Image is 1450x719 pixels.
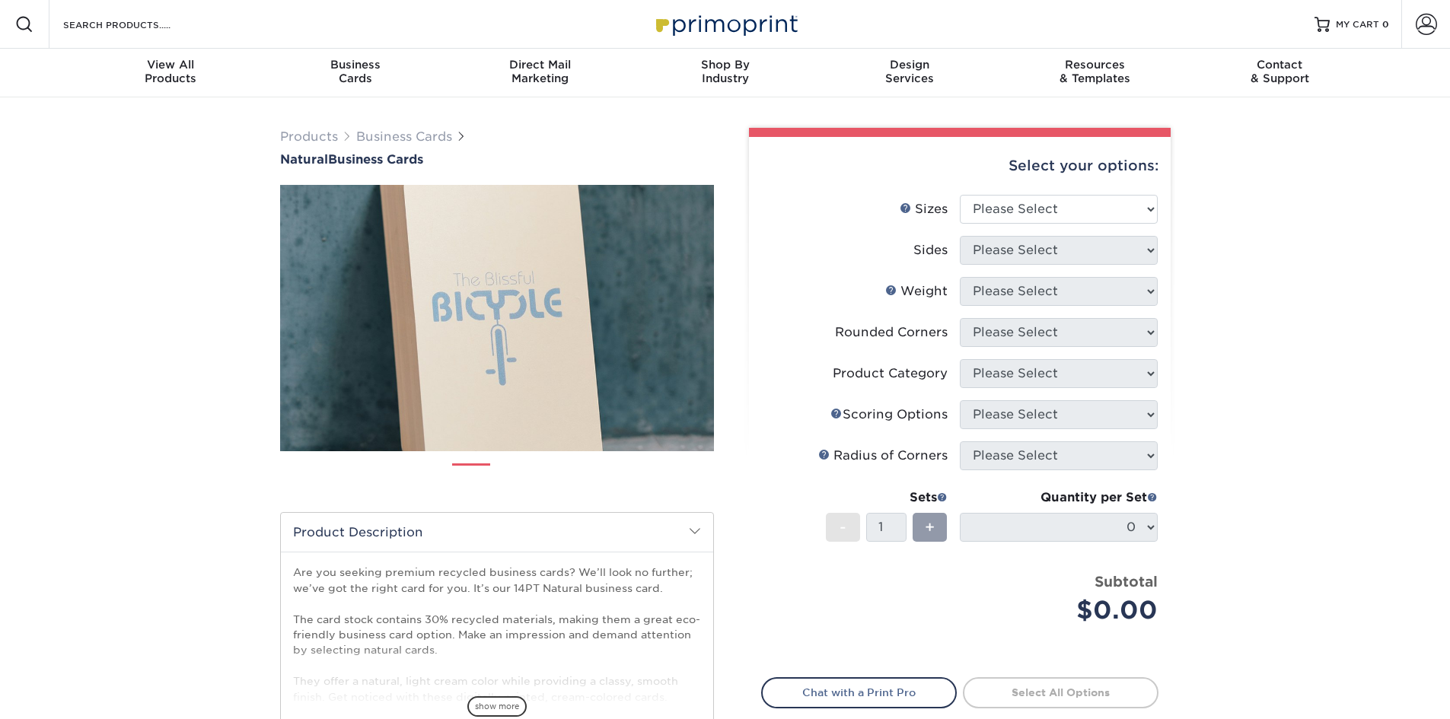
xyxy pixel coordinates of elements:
span: Direct Mail [448,58,633,72]
div: Select your options: [761,137,1158,195]
span: Shop By [633,58,817,72]
h1: Business Cards [280,152,714,167]
img: Natural 01 [280,101,714,535]
div: & Support [1187,58,1372,85]
a: BusinessCards [263,49,448,97]
div: Cards [263,58,448,85]
div: Industry [633,58,817,85]
div: Rounded Corners [835,323,948,342]
div: Sets [826,488,948,507]
a: Select All Options [963,677,1158,708]
span: show more [467,696,527,717]
img: Business Cards 02 [503,457,541,495]
div: Product Category [833,364,948,383]
input: SEARCH PRODUCTS..... [62,15,210,33]
span: Business [263,58,448,72]
div: $0.00 [971,592,1158,628]
a: Contact& Support [1187,49,1372,97]
a: Direct MailMarketing [448,49,633,97]
a: Resources& Templates [1002,49,1187,97]
a: Chat with a Print Pro [761,677,957,708]
span: Contact [1187,58,1372,72]
img: Business Cards 01 [452,458,490,496]
div: Scoring Options [830,406,948,424]
span: MY CART [1336,18,1379,31]
a: DesignServices [817,49,1002,97]
a: Business Cards [356,129,452,144]
strong: Subtotal [1095,573,1158,590]
span: 0 [1382,19,1389,30]
div: Sizes [900,200,948,218]
div: Quantity per Set [960,488,1158,507]
span: Natural [280,152,328,167]
a: Products [280,129,338,144]
div: Services [817,58,1002,85]
div: Sides [913,241,948,259]
div: Weight [885,282,948,301]
span: View All [78,58,263,72]
a: NaturalBusiness Cards [280,152,714,167]
a: View AllProducts [78,49,263,97]
span: + [925,516,935,539]
span: Design [817,58,1002,72]
div: Marketing [448,58,633,85]
h2: Product Description [281,513,713,552]
div: Products [78,58,263,85]
div: Radius of Corners [818,447,948,465]
span: - [840,516,846,539]
div: & Templates [1002,58,1187,85]
img: Primoprint [649,8,801,40]
a: Shop ByIndustry [633,49,817,97]
span: Resources [1002,58,1187,72]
